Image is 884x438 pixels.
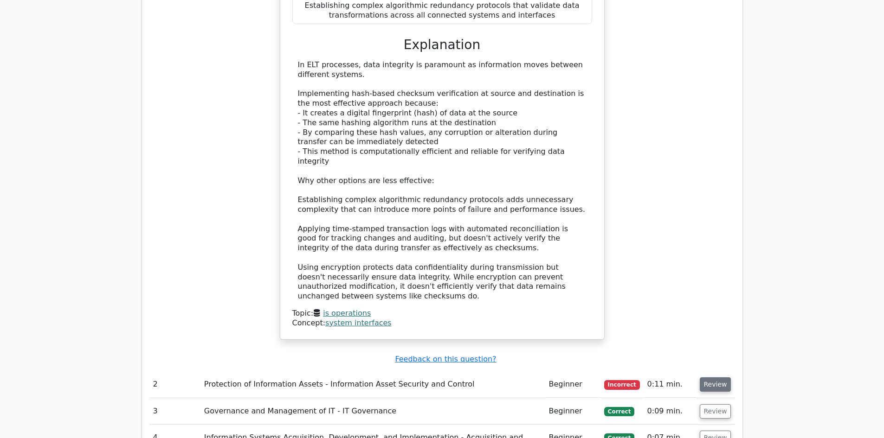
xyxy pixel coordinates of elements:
[149,371,200,398] td: 2
[604,407,634,416] span: Correct
[545,371,600,398] td: Beginner
[200,398,545,425] td: Governance and Management of IT - IT Governance
[149,398,200,425] td: 3
[323,309,371,317] a: is operations
[200,371,545,398] td: Protection of Information Assets - Information Asset Security and Control
[292,309,592,318] div: Topic:
[292,318,592,328] div: Concept:
[325,318,392,327] a: system interfaces
[700,404,731,419] button: Review
[604,380,640,389] span: Incorrect
[545,398,600,425] td: Beginner
[298,37,587,53] h3: Explanation
[298,60,587,301] div: In ELT processes, data integrity is paramount as information moves between different systems. Imp...
[395,355,496,363] a: Feedback on this question?
[700,377,731,392] button: Review
[644,371,696,398] td: 0:11 min.
[644,398,696,425] td: 0:09 min.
